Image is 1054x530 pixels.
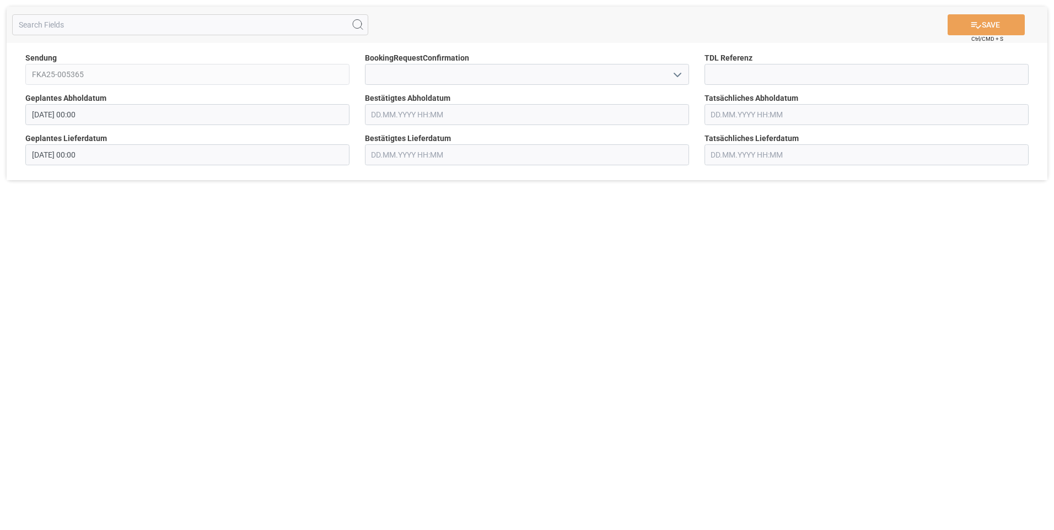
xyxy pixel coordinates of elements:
input: DD.MM.YYYY HH:MM [25,104,349,125]
span: Geplantes Abholdatum [25,93,106,104]
span: Geplantes Lieferdatum [25,133,107,144]
span: Tatsächliches Abholdatum [705,93,798,104]
input: DD.MM.YYYY HH:MM [705,104,1029,125]
span: Bestätigtes Lieferdatum [365,133,451,144]
input: DD.MM.YYYY HH:MM [25,144,349,165]
button: open menu [668,66,685,83]
input: DD.MM.YYYY HH:MM [365,104,689,125]
input: DD.MM.YYYY HH:MM [365,144,689,165]
input: DD.MM.YYYY HH:MM [705,144,1029,165]
button: SAVE [948,14,1025,35]
span: TDL Referenz [705,52,752,64]
span: Tatsächliches Lieferdatum [705,133,799,144]
span: Ctrl/CMD + S [971,35,1003,43]
input: Search Fields [12,14,368,35]
span: Sendung [25,52,57,64]
span: BookingRequestConfirmation [365,52,469,64]
span: Bestätigtes Abholdatum [365,93,450,104]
